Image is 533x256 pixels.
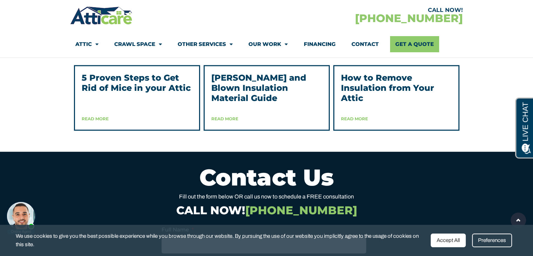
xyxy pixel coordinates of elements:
a: Our Work [248,36,288,52]
nav: Menu [75,36,457,52]
a: Other Services [178,36,233,52]
h2: Contact Us [74,166,459,189]
a: Attic [75,36,98,52]
a: Read more about 5 Proven Steps to Get Rid of Mice in your Attic [82,116,109,121]
a: Financing [303,36,335,52]
div: Preferences [472,234,512,247]
span: Opens a chat window [17,6,56,14]
a: Contact [351,36,378,52]
a: [PERSON_NAME] and Blown Insulation Material Guide [211,73,306,103]
a: Read more about How to Remove Insulation from Your Attic [341,116,368,121]
div: CALL NOW! [266,7,463,13]
iframe: Chat Invitation [4,200,39,235]
a: Crawl Space [114,36,162,52]
a: CALL NOW![PHONE_NUMBER] [176,203,357,217]
span: Fill out the form below OR call us now to schedule a FREE consultation [179,194,354,200]
a: How to Remove Insulation from Your Attic [341,73,434,103]
a: 5 Proven Steps to Get Rid of Mice in your Attic [82,73,191,93]
span: [PHONE_NUMBER] [245,203,357,217]
a: Read more about Batts and Blown Insulation Material Guide [211,116,238,121]
div: Accept All [431,234,466,247]
a: Get A Quote [390,36,439,52]
span: We use cookies to give you the best possible experience while you browse through our website. By ... [16,232,425,249]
